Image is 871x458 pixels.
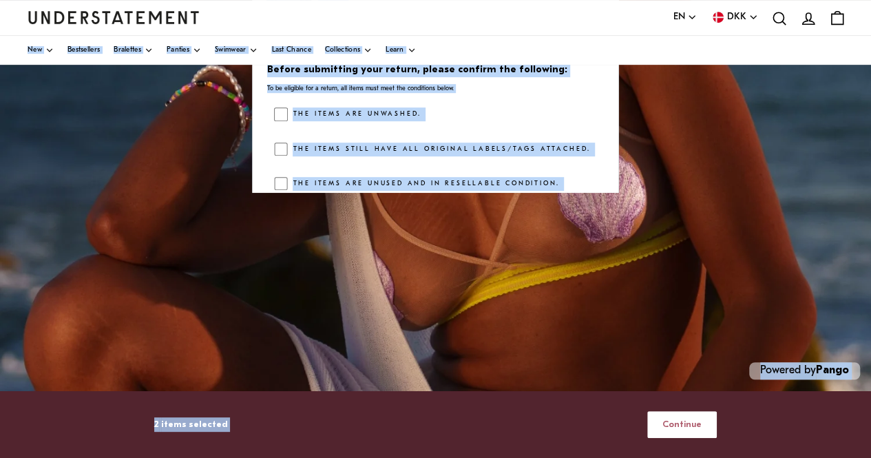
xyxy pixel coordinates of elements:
[28,11,200,23] a: Understatement Homepage
[325,47,360,54] span: Collections
[167,36,201,65] a: Panties
[386,47,404,54] span: Learn
[271,47,311,54] span: Last Chance
[271,36,311,65] a: Last Chance
[28,36,54,65] a: New
[288,143,591,156] label: The items still have all original labels/tags attached.
[114,36,153,65] a: Bralettes
[67,36,100,65] a: Bestsellers
[816,365,849,376] a: Pango
[28,47,42,54] span: New
[288,107,421,121] label: The items are unwashed.
[727,10,746,25] span: DKK
[114,47,141,54] span: Bralettes
[673,10,685,25] span: EN
[325,36,372,65] a: Collections
[167,47,189,54] span: Panties
[386,36,416,65] a: Learn
[673,10,697,25] button: EN
[267,84,604,93] p: To be eligible for a return, all items must meet the conditions below.
[215,36,258,65] a: Swimwear
[215,47,246,54] span: Swimwear
[711,10,758,25] button: DKK
[267,63,604,77] h3: Before submitting your return, please confirm the following:
[288,177,560,191] label: The items are unused and in resellable condition.
[67,47,100,54] span: Bestsellers
[749,362,860,379] p: Powered by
